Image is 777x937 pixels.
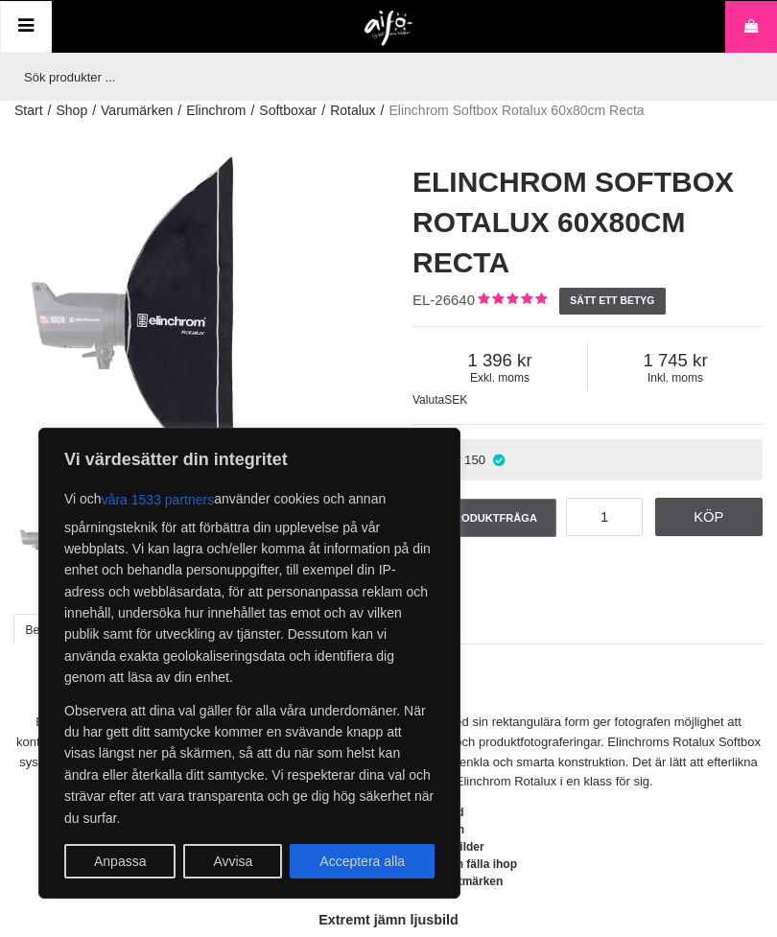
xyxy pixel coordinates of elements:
a: Beskrivning [13,614,97,644]
span: / [177,101,181,121]
span: Exkl. moms [412,371,587,385]
h2: Beskrivning [14,676,763,700]
button: Avvisa [183,844,282,878]
a: Softboxar [259,101,317,121]
a: Rotalux [330,101,375,121]
button: Anpassa [64,844,176,878]
span: 150 [464,453,485,467]
p: Vi värdesätter din integritet [64,448,435,471]
span: Inkl. moms [588,371,763,385]
span: / [92,101,96,121]
span: / [381,101,385,121]
span: 1 396 [412,350,587,371]
span: Elinchrom Softbox Rotalux 60x80cm Recta [389,101,645,121]
a: Köp [655,498,764,536]
span: / [321,101,325,121]
a: Sätt ett betyg [559,288,666,315]
div: Kundbetyg: 5.00 [475,291,547,311]
img: Elinchrom Rotalux Recta 60x80 softbox New [16,498,98,579]
span: / [250,101,254,121]
a: Start [14,101,43,121]
i: I lager [490,453,506,467]
p: Vi och använder cookies och annan spårningsteknik för att förbättra din upplevelse på vår webbpla... [64,482,435,689]
p: Observera att dina val gäller för alla våra underdomäner. När du har gett ditt samtycke kommer en... [64,700,435,829]
img: logo.png [365,11,413,47]
a: Shop [56,101,87,121]
button: Acceptera alla [290,844,435,878]
span: I lager [426,453,461,467]
div: Vi värdesätter din integritet [38,428,460,899]
p: Elinchrom Rotalux Rectabox 60x80 cm är en mycket populär softbox som med sin rektangulära form ge... [14,713,763,792]
h4: Extremt jämn ljusbild [14,910,763,929]
a: Produktfråga [412,499,556,537]
input: Sök produkter ... [14,53,753,101]
h1: Elinchrom Softbox Rotalux 60x80cm Recta [412,162,763,283]
span: / [48,101,52,121]
span: 1 745 [588,350,763,371]
span: SEK [444,393,467,407]
a: Varumärken [101,101,173,121]
strong: För Porträtt & Produktbilder [331,840,483,854]
button: våra 1533 partners [102,482,215,517]
span: EL-26640 [412,292,475,308]
a: Elinchrom [186,101,246,121]
span: Valuta [412,393,444,407]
